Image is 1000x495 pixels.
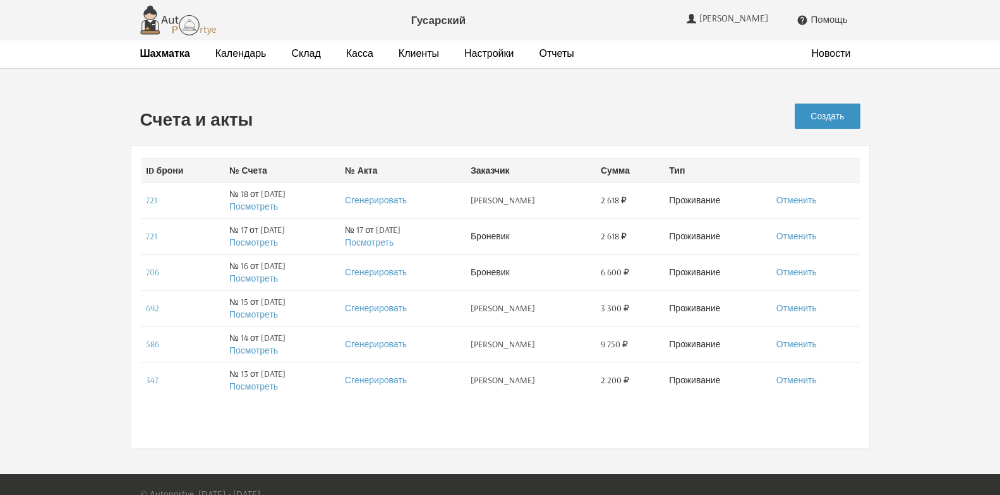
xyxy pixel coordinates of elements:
a: Посмотреть [229,309,278,320]
th: № Счета [224,158,340,182]
a: Касса [346,47,373,60]
span: 2 200 ₽ [601,374,629,386]
a: Отчеты [539,47,574,60]
td: [PERSON_NAME] [466,182,596,218]
td: [PERSON_NAME] [466,326,596,362]
td: Проживание [664,182,771,218]
strong: Шахматка [140,47,190,59]
a: Посмотреть [229,201,278,212]
a: Посмотреть [345,237,394,248]
span: Помощь [811,14,848,25]
th: Сумма [596,158,664,182]
td: Броневик [466,254,596,290]
a: Посмотреть [229,381,278,392]
th: ID брони [141,158,224,182]
td: [PERSON_NAME] [466,362,596,398]
a: Сгенерировать [345,194,407,206]
a: Шахматка [140,47,190,60]
td: № 17 от [DATE] [340,218,466,254]
a: Сгенерировать [345,338,407,350]
a: Календарь [215,47,267,60]
a: Отменить [776,230,817,242]
span: [PERSON_NAME] [699,13,771,24]
a: Посмотреть [229,345,278,356]
td: Проживание [664,218,771,254]
a: 586 [146,338,159,350]
a: Отменить [776,194,817,206]
td: Проживание [664,326,771,362]
a: 692 [146,302,159,314]
a: Клиенты [399,47,439,60]
td: № 15 от [DATE] [224,290,340,326]
a: Создать [795,104,860,129]
td: [PERSON_NAME] [466,290,596,326]
span: 9 750 ₽ [601,338,628,350]
a: Сгенерировать [345,302,407,314]
td: Проживание [664,290,771,326]
span: 2 618 ₽ [601,230,627,242]
td: Броневик [466,218,596,254]
a: Настройки [464,47,514,60]
td: № 17 от [DATE] [224,218,340,254]
i:  [797,15,808,26]
a: 721 [146,230,157,242]
a: Посмотреть [229,237,278,248]
a: 706 [146,266,159,278]
td: № 18 от [DATE] [224,182,340,218]
td: № 13 от [DATE] [224,362,340,398]
a: 721 [146,194,157,206]
h2: Счета и акты [140,110,676,129]
a: 347 [146,374,159,386]
th: Заказчик [466,158,596,182]
th: № Акта [340,158,466,182]
a: Склад [291,47,320,60]
a: Отменить [776,266,817,278]
span: 3 300 ₽ [601,302,629,314]
a: Сгенерировать [345,266,407,278]
a: Сгенерировать [345,374,407,386]
span: 2 618 ₽ [601,194,627,206]
a: Отменить [776,302,817,314]
a: Отменить [776,338,817,350]
td: Проживание [664,254,771,290]
td: Проживание [664,362,771,398]
td: № 16 от [DATE] [224,254,340,290]
a: Новости [812,47,851,60]
a: Посмотреть [229,273,278,284]
a: Отменить [776,374,817,386]
th: Тип [664,158,771,182]
span: 6 600 ₽ [601,266,629,278]
td: № 14 от [DATE] [224,326,340,362]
